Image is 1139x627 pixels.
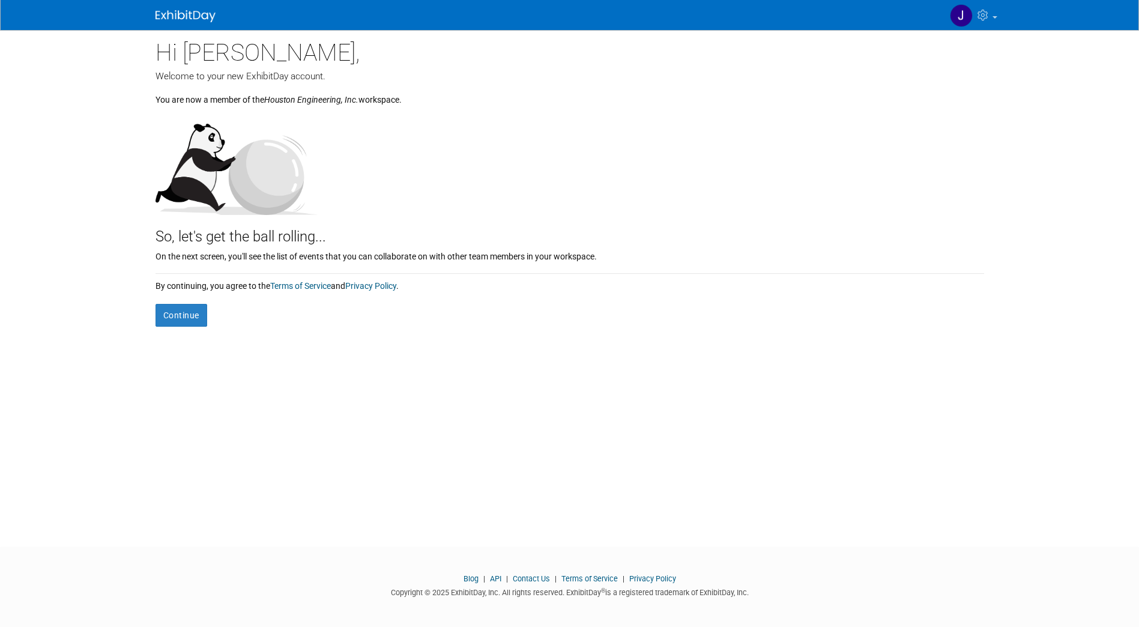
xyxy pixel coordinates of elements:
[156,304,207,327] button: Continue
[156,247,984,262] div: On the next screen, you'll see the list of events that you can collaborate on with other team mem...
[264,95,358,104] i: Houston Engineering, Inc.
[480,574,488,583] span: |
[345,281,396,291] a: Privacy Policy
[950,4,973,27] img: Josephine Khan
[156,112,318,215] img: Let's get the ball rolling
[270,281,331,291] a: Terms of Service
[601,587,605,594] sup: ®
[490,574,501,583] a: API
[156,30,984,70] div: Hi [PERSON_NAME],
[156,10,216,22] img: ExhibitDay
[552,574,560,583] span: |
[156,83,984,106] div: You are now a member of the workspace.
[503,574,511,583] span: |
[464,574,479,583] a: Blog
[561,574,618,583] a: Terms of Service
[156,215,984,247] div: So, let's get the ball rolling...
[513,574,550,583] a: Contact Us
[156,70,984,83] div: Welcome to your new ExhibitDay account.
[156,274,984,292] div: By continuing, you agree to the and .
[629,574,676,583] a: Privacy Policy
[620,574,627,583] span: |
